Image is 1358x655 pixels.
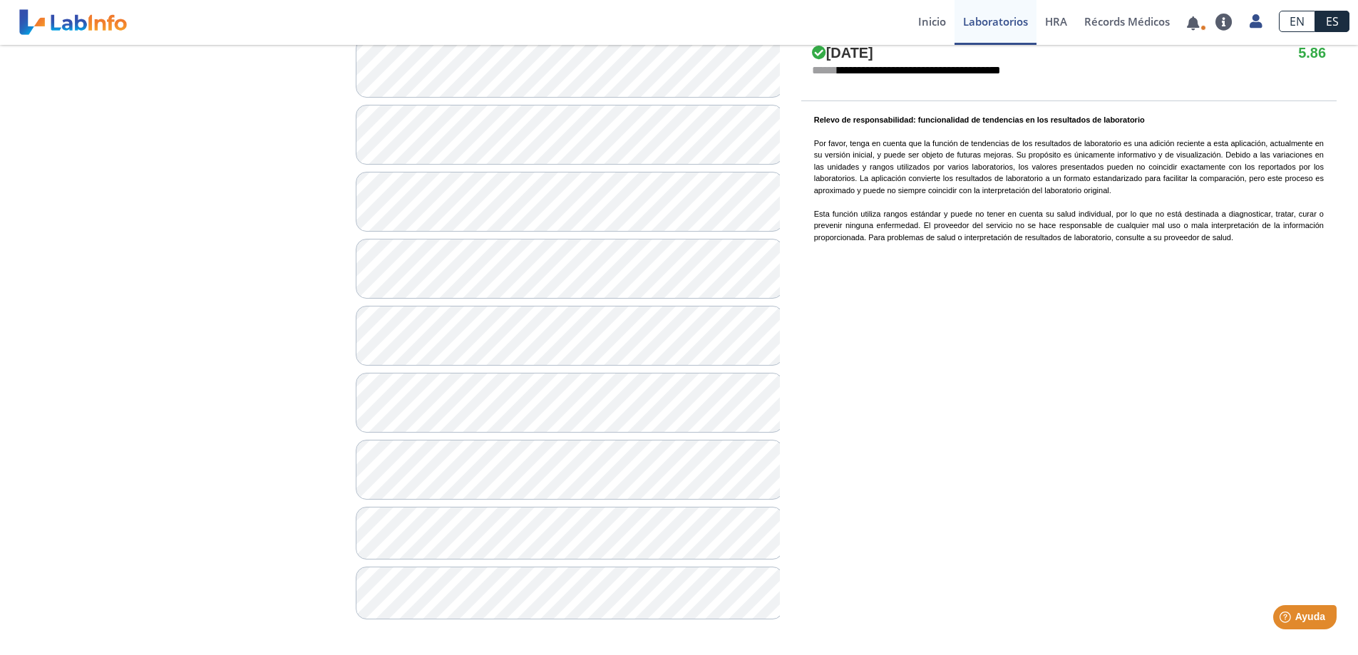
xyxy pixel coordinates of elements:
[1045,14,1067,29] span: HRA
[814,114,1324,244] p: Por favor, tenga en cuenta que la función de tendencias de los resultados de laboratorio es una a...
[814,115,1145,124] b: Relevo de responsabilidad: funcionalidad de tendencias en los resultados de laboratorio
[1298,45,1326,62] h4: 5.86
[1315,11,1349,32] a: ES
[812,45,873,62] h4: [DATE]
[1279,11,1315,32] a: EN
[1231,599,1342,639] iframe: Help widget launcher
